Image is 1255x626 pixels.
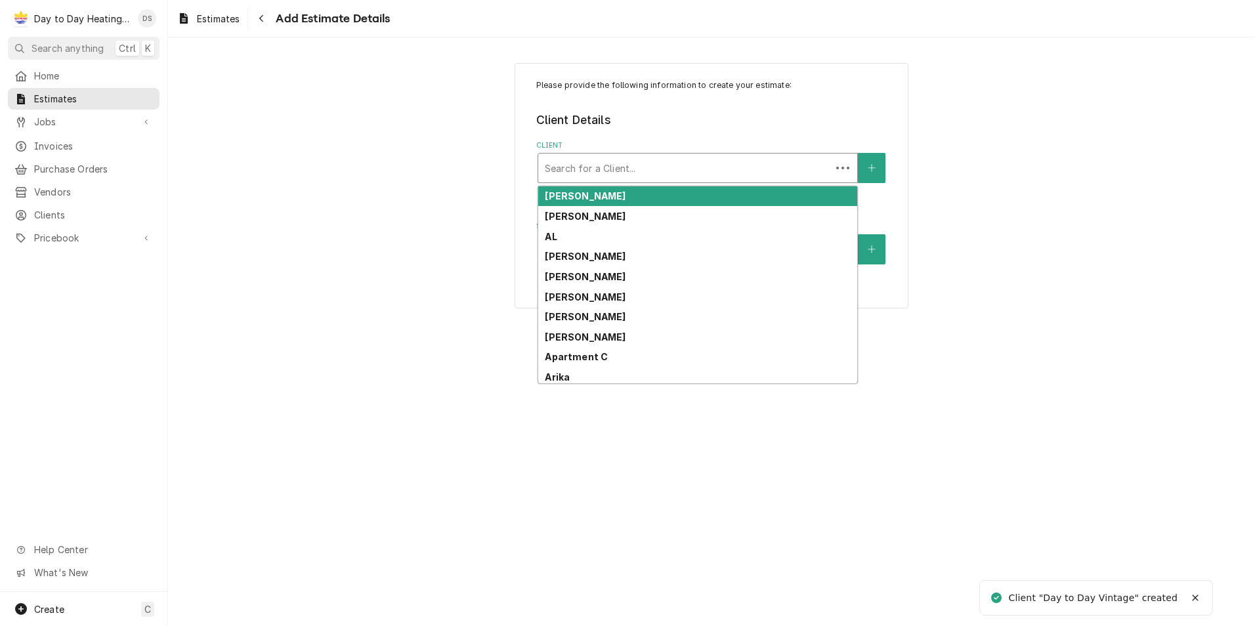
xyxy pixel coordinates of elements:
[868,163,876,173] svg: Create New Client
[8,111,160,133] a: Go to Jobs
[34,566,152,579] span: What's New
[8,158,160,180] a: Purchase Orders
[8,227,160,249] a: Go to Pricebook
[8,181,160,203] a: Vendors
[34,208,153,222] span: Clients
[8,37,160,60] button: Search anythingCtrlK
[119,41,136,55] span: Ctrl
[8,204,160,226] a: Clients
[8,65,160,87] a: Home
[1009,591,1180,605] div: Client "Day to Day Vintage" created
[34,543,152,556] span: Help Center
[32,41,104,55] span: Search anything
[34,92,153,106] span: Estimates
[545,351,608,362] strong: Apartment C
[545,251,626,262] strong: [PERSON_NAME]
[545,311,626,322] strong: [PERSON_NAME]
[536,140,887,151] label: Client
[272,10,390,28] span: Add Estimate Details
[138,9,156,28] div: David Silvestre's Avatar
[34,604,64,615] span: Create
[172,8,245,30] a: Estimates
[536,112,887,129] legend: Client Details
[144,602,151,616] span: C
[251,8,272,29] button: Navigate back
[545,331,626,343] strong: [PERSON_NAME]
[545,271,626,282] strong: [PERSON_NAME]
[12,9,30,28] div: Day to Day Heating and Cooling's Avatar
[545,190,626,201] strong: [PERSON_NAME]
[8,562,160,583] a: Go to What's New
[545,231,557,242] strong: AL
[8,539,160,560] a: Go to Help Center
[138,9,156,28] div: DS
[536,79,887,264] div: Estimate Create/Update Form
[8,135,160,157] a: Invoices
[34,162,153,176] span: Purchase Orders
[515,63,908,309] div: Estimate Create/Update
[545,211,626,222] strong: [PERSON_NAME]
[197,12,240,26] span: Estimates
[545,291,626,303] strong: [PERSON_NAME]
[536,140,887,205] div: Client
[34,69,153,83] span: Home
[145,41,151,55] span: K
[34,139,153,153] span: Invoices
[545,371,570,383] strong: Arika
[12,9,30,28] div: D
[868,245,876,254] svg: Create New Location
[34,12,131,26] div: Day to Day Heating and Cooling
[34,185,153,199] span: Vendors
[536,221,887,264] div: Service Location
[34,231,133,245] span: Pricebook
[536,79,887,91] p: Please provide the following information to create your estimate:
[858,153,885,183] button: Create New Client
[858,234,885,264] button: Create New Location
[8,88,160,110] a: Estimates
[34,115,133,129] span: Jobs
[536,221,887,232] label: Service Location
